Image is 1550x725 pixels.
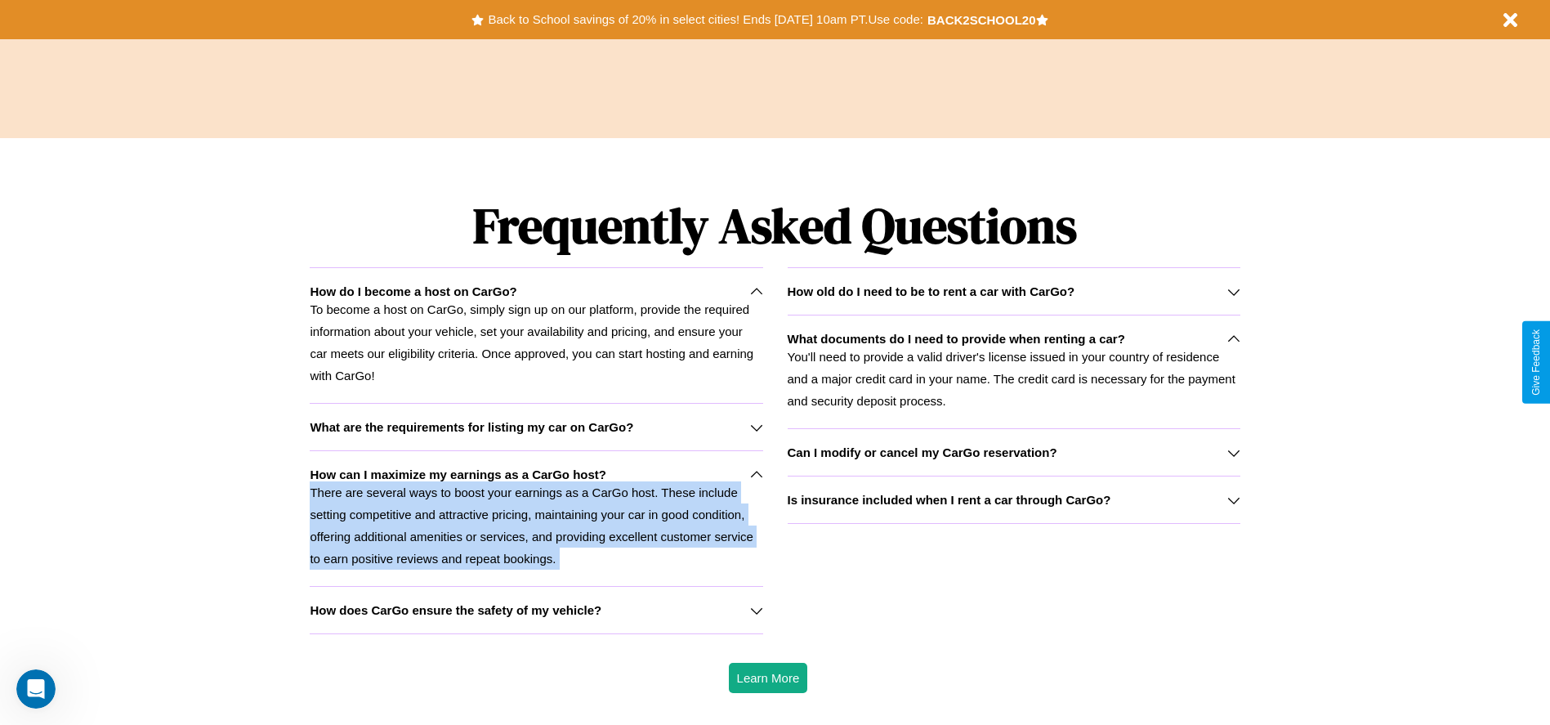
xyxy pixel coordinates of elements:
button: Learn More [729,663,808,693]
h3: Is insurance included when I rent a car through CarGo? [788,493,1111,507]
p: To become a host on CarGo, simply sign up on our platform, provide the required information about... [310,298,762,387]
h3: How can I maximize my earnings as a CarGo host? [310,468,606,481]
h3: Can I modify or cancel my CarGo reservation? [788,445,1057,459]
h3: How old do I need to be to rent a car with CarGo? [788,284,1075,298]
h1: Frequently Asked Questions [310,184,1240,267]
button: Back to School savings of 20% in select cities! Ends [DATE] 10am PT.Use code: [484,8,927,31]
b: BACK2SCHOOL20 [927,13,1036,27]
p: You'll need to provide a valid driver's license issued in your country of residence and a major c... [788,346,1240,412]
h3: How do I become a host on CarGo? [310,284,516,298]
p: There are several ways to boost your earnings as a CarGo host. These include setting competitive ... [310,481,762,570]
div: Give Feedback [1530,329,1542,396]
iframe: Intercom live chat [16,669,56,709]
h3: What are the requirements for listing my car on CarGo? [310,420,633,434]
h3: How does CarGo ensure the safety of my vehicle? [310,603,601,617]
h3: What documents do I need to provide when renting a car? [788,332,1125,346]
